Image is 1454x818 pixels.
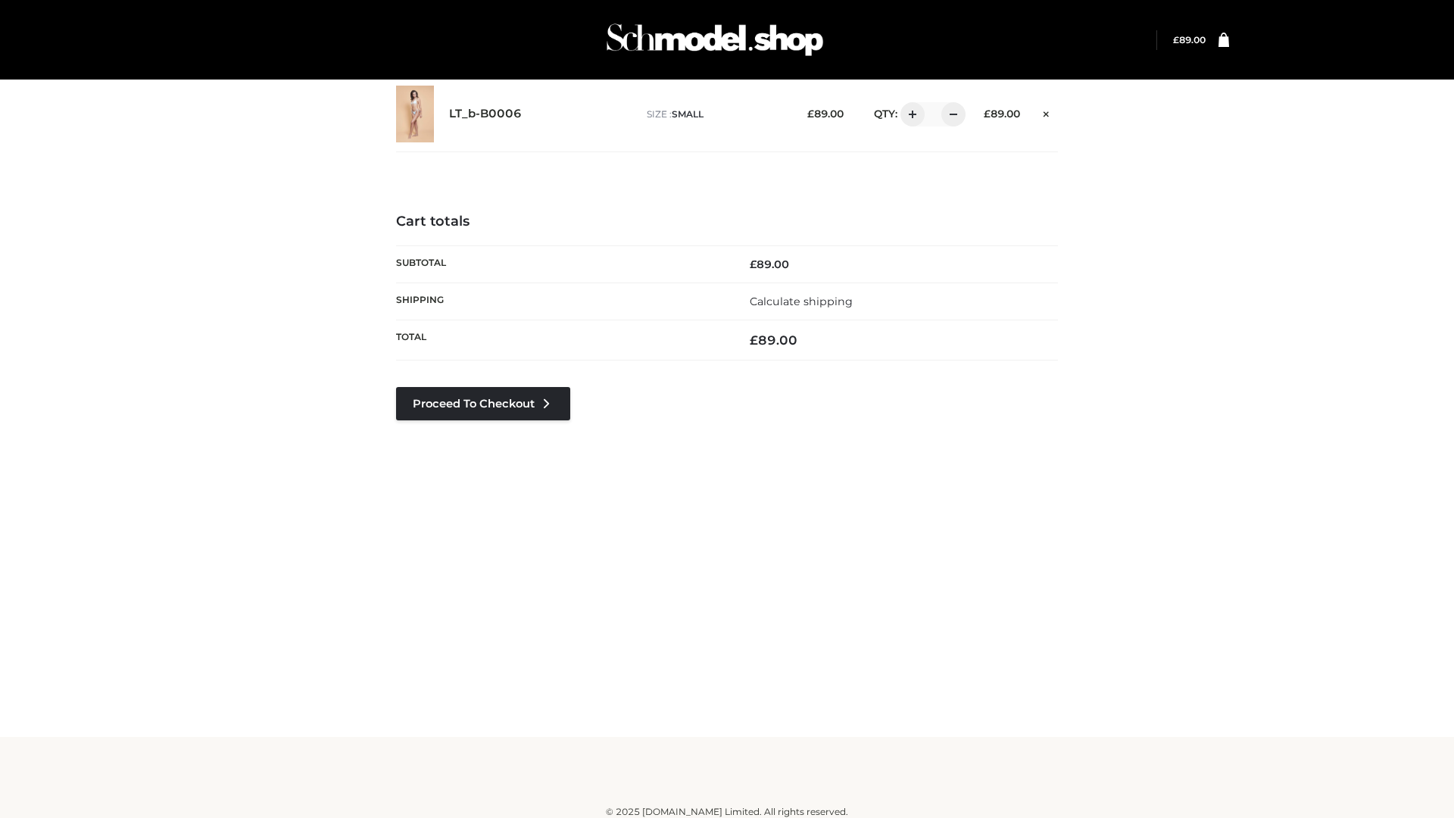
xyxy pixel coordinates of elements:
a: Proceed to Checkout [396,387,570,420]
p: size : [647,108,784,121]
bdi: 89.00 [750,333,797,348]
th: Total [396,320,727,361]
th: Shipping [396,283,727,320]
a: Calculate shipping [750,295,853,308]
span: £ [1173,34,1179,45]
div: QTY: [859,102,960,126]
a: £89.00 [1173,34,1206,45]
bdi: 89.00 [750,258,789,271]
img: LT_b-B0006 - SMALL [396,86,434,142]
a: LT_b-B0006 [449,107,522,121]
th: Subtotal [396,245,727,283]
bdi: 89.00 [807,108,844,120]
a: Remove this item [1035,102,1058,122]
span: £ [984,108,991,120]
img: Schmodel Admin 964 [601,10,828,70]
span: £ [807,108,814,120]
span: £ [750,258,757,271]
bdi: 89.00 [984,108,1020,120]
span: £ [750,333,758,348]
bdi: 89.00 [1173,34,1206,45]
h4: Cart totals [396,214,1058,230]
span: SMALL [672,108,704,120]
